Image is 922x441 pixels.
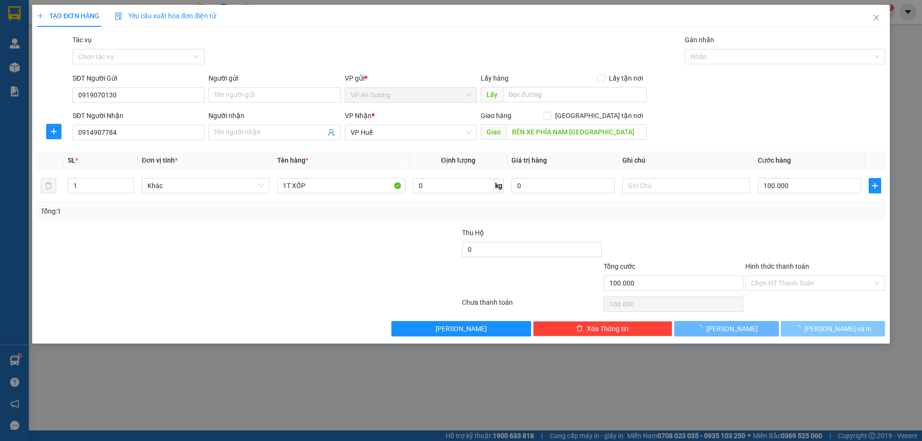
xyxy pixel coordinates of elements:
span: user-add [328,129,335,136]
span: Giá trị hàng [511,156,547,164]
span: ĐỒNG HỚI [76,40,120,50]
span: CC: [24,54,38,65]
span: Lấy hàng [481,74,509,82]
span: loading [794,325,804,332]
div: VP gửi [345,73,477,83]
span: kg [494,178,504,193]
span: plus [37,12,44,19]
span: [PERSON_NAME] và In [804,323,872,334]
th: Ghi chú [619,151,754,170]
span: 0912581577 [58,28,111,38]
span: 0 [36,66,41,77]
span: 200.000 [41,54,75,65]
div: SĐT Người Nhận [73,110,205,121]
input: VD: Bàn, Ghế [277,178,405,193]
span: plus [47,128,61,135]
input: Ghi Chú [622,178,750,193]
span: Khác [147,179,264,193]
span: Tổng cước [604,262,635,270]
button: [PERSON_NAME] [674,321,778,336]
span: VP Huế [351,125,471,140]
p: Gửi: [4,6,57,27]
button: Close [863,5,890,32]
span: Xóa Thông tin [587,323,629,334]
span: VP [GEOGRAPHIC_DATA] [58,5,144,26]
span: [GEOGRAPHIC_DATA] tận nơi [551,110,647,121]
span: [PERSON_NAME] [706,323,758,334]
span: plus [869,182,881,190]
button: [PERSON_NAME] và In [781,321,885,336]
span: VP An Sương [4,6,45,27]
span: Lấy: [4,41,18,50]
div: SĐT Người Gửi [73,73,205,83]
span: [PERSON_NAME] [436,323,487,334]
div: Tổng: 1 [41,206,356,216]
span: close [873,14,880,22]
span: Thu hộ: [3,66,33,77]
label: Gán nhãn [685,36,714,44]
span: Giao [481,124,506,140]
span: TẠO ĐƠN HÀNG [37,12,99,20]
input: Dọc đường [503,87,647,102]
span: Thu Hộ [462,229,484,237]
button: plus [869,178,881,193]
span: SL [68,156,75,164]
span: CR: [3,54,17,65]
p: Nhận: [58,5,144,26]
button: deleteXóa Thông tin [533,321,673,336]
div: Người gửi [208,73,340,83]
span: delete [576,325,583,333]
button: delete [41,178,56,193]
input: Dọc đường [506,124,647,140]
span: Tên hàng [277,156,308,164]
img: icon [115,12,122,20]
span: Định lượng [441,156,475,164]
div: Người nhận [208,110,340,121]
label: Hình thức thanh toán [745,262,809,270]
span: Giao: [58,41,120,50]
span: Giao hàng [481,112,511,119]
input: 0 [511,178,615,193]
button: plus [46,124,61,139]
div: Chưa thanh toán [461,297,603,314]
span: loading [696,325,706,332]
span: Cước hàng [758,156,791,164]
button: [PERSON_NAME] [391,321,531,336]
label: Tác vụ [73,36,92,44]
span: VP An Sương [351,88,471,102]
span: Lấy [481,87,503,102]
span: Lấy tận nơi [605,73,647,83]
span: VP Nhận [345,112,372,119]
span: 0 [19,54,24,65]
span: 0902279658 [4,29,57,39]
span: Yêu cầu xuất hóa đơn điện tử [115,12,216,20]
span: Đơn vị tính [142,156,178,164]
